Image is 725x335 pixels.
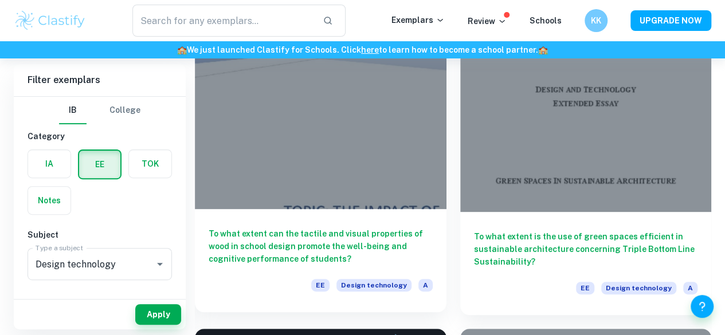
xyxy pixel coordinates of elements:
[109,97,140,124] button: College
[576,282,594,294] span: EE
[177,45,187,54] span: 🏫
[311,279,330,291] span: EE
[585,9,608,32] button: KK
[460,23,712,315] a: To what extent is the use of green spaces efficient in sustainable architecture concerning Triple...
[474,230,698,268] h6: To what extent is the use of green spaces efficient in sustainable architecture concerning Triple...
[152,256,168,272] button: Open
[683,282,697,294] span: A
[601,282,676,294] span: Design technology
[28,187,70,214] button: Notes
[630,10,711,31] button: UPGRADE NOW
[361,45,379,54] a: here
[209,227,433,265] h6: To what extent can the tactile and visual properties of wood in school design promote the well-be...
[28,228,172,241] h6: Subject
[36,243,83,253] label: Type a subject
[28,130,172,143] h6: Category
[28,150,70,178] button: IA
[14,9,87,32] img: Clastify logo
[538,45,548,54] span: 🏫
[468,15,507,27] p: Review
[590,14,603,27] h6: KK
[14,64,186,96] h6: Filter exemplars
[336,279,412,291] span: Design technology
[391,14,445,26] p: Exemplars
[530,16,562,25] a: Schools
[195,23,446,315] a: To what extent can the tactile and visual properties of wood in school design promote the well-be...
[135,304,181,325] button: Apply
[2,44,723,56] h6: We just launched Clastify for Schools. Click to learn how to become a school partner.
[129,150,171,178] button: TOK
[79,151,120,178] button: EE
[59,97,87,124] button: IB
[418,279,433,291] span: A
[691,295,714,318] button: Help and Feedback
[132,5,313,37] input: Search for any exemplars...
[59,97,140,124] div: Filter type choice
